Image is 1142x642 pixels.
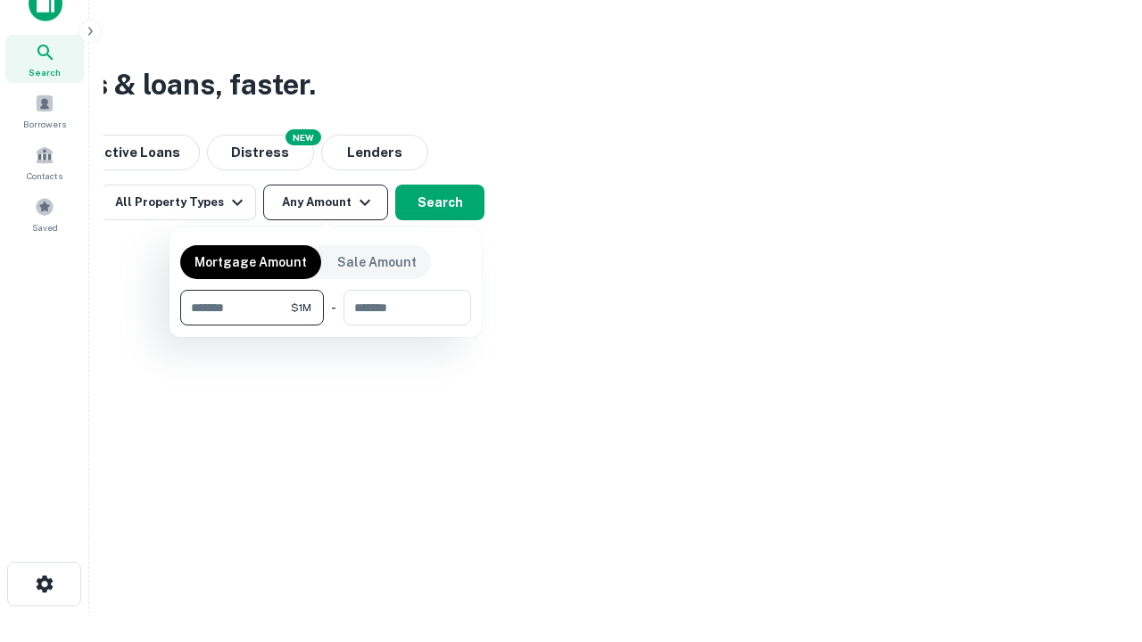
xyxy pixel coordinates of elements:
p: Sale Amount [337,252,417,272]
p: Mortgage Amount [194,252,307,272]
iframe: Chat Widget [1053,499,1142,585]
div: - [331,290,336,325]
span: $1M [291,300,311,316]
